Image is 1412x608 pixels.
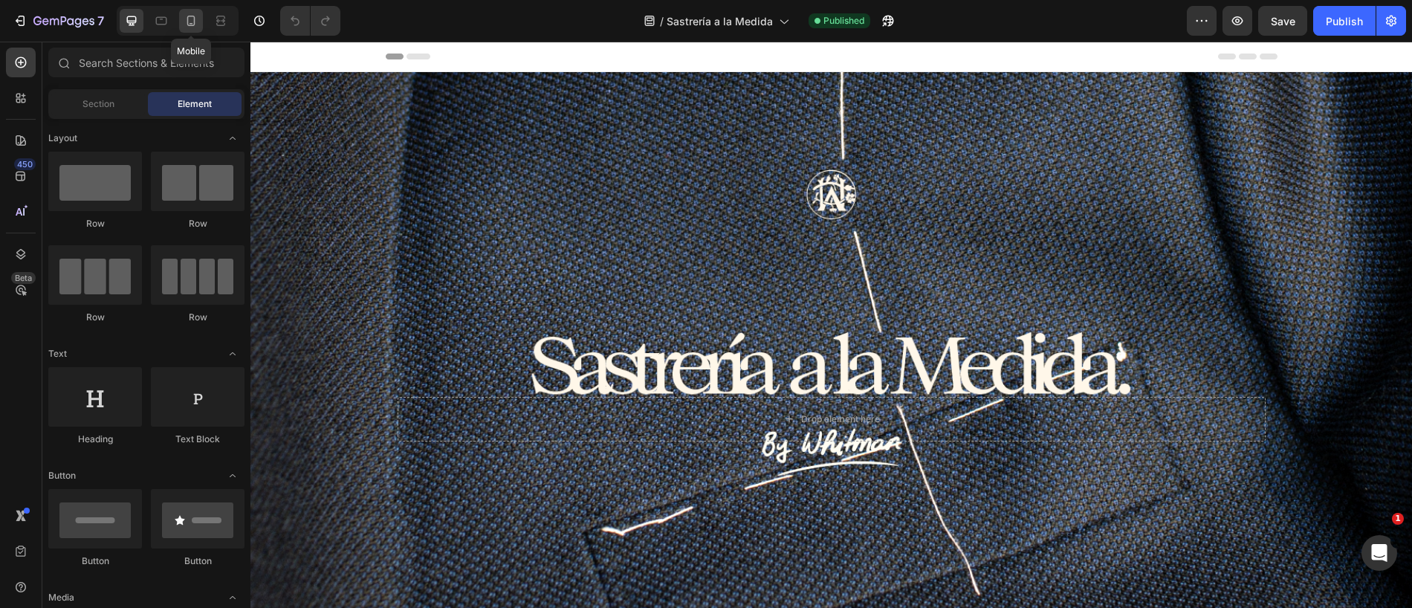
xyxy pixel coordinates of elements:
div: 450 [14,158,36,170]
span: Toggle open [221,126,244,150]
span: Text [48,347,67,360]
p: 7 [97,12,104,30]
span: Section [82,97,114,111]
div: Row [48,217,142,230]
div: Drop element here [551,372,629,384]
div: Button [151,554,244,568]
span: Save [1271,15,1295,28]
div: Row [151,311,244,324]
div: Text Block [151,433,244,446]
div: Row [151,217,244,230]
button: Publish [1313,6,1376,36]
span: Sastrería a la Medida [667,13,773,29]
button: Save [1258,6,1307,36]
div: Heading [48,433,142,446]
iframe: Design area [250,42,1412,608]
span: Element [178,97,212,111]
div: Undo/Redo [280,6,340,36]
iframe: Intercom live chat [1361,535,1397,571]
span: Toggle open [221,464,244,488]
button: 7 [6,6,111,36]
div: Button [48,554,142,568]
span: Layout [48,132,77,145]
input: Search Sections & Elements [48,48,244,77]
span: 1 [1392,513,1404,525]
div: Beta [11,272,36,284]
span: / [660,13,664,29]
div: Row [48,311,142,324]
span: Media [48,591,74,604]
span: Toggle open [221,342,244,366]
span: Published [823,14,864,28]
span: Button [48,469,76,482]
div: Publish [1326,13,1363,29]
